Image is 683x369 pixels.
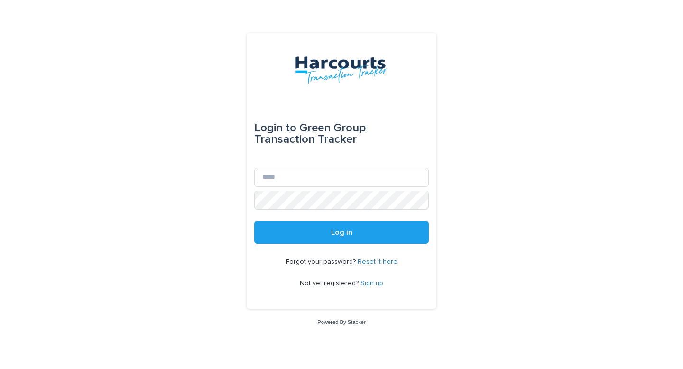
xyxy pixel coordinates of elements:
div: Green Group Transaction Tracker [254,115,429,153]
img: aRr5UT5PQeWb03tlxx4P [295,56,388,84]
button: Log in [254,221,429,244]
span: Forgot your password? [286,258,358,265]
span: Not yet registered? [300,280,360,286]
a: Reset it here [358,258,397,265]
span: Log in [331,229,352,236]
span: Login to [254,122,296,134]
a: Sign up [360,280,383,286]
a: Powered By Stacker [317,319,365,325]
